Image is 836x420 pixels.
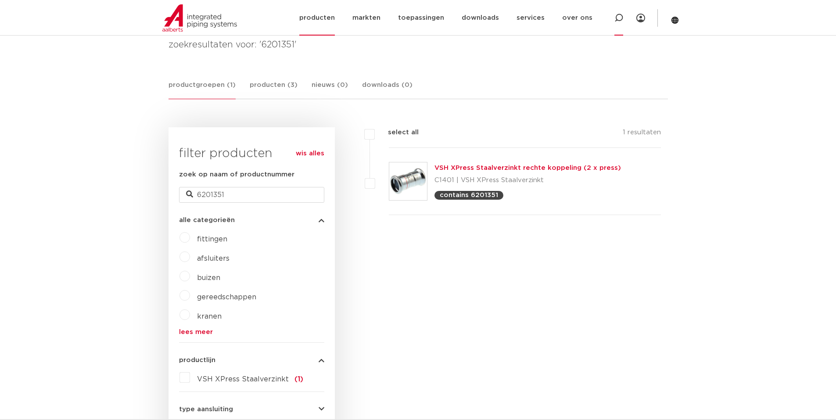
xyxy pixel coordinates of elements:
[169,80,236,99] a: productgroepen (1)
[179,169,294,180] label: zoek op naam of productnummer
[179,217,324,223] button: alle categorieën
[440,192,498,198] p: contains 6201351
[294,376,303,383] span: (1)
[389,162,427,200] img: Thumbnail for VSH XPress Staalverzinkt rechte koppeling (2 x press)
[296,148,324,159] a: wis alles
[312,80,348,99] a: nieuws (0)
[179,357,324,363] button: productlijn
[434,165,621,171] a: VSH XPress Staalverzinkt rechte koppeling (2 x press)
[434,173,621,187] p: C1401 | VSH XPress Staalverzinkt
[179,406,233,413] span: type aansluiting
[197,313,222,320] a: kranen
[197,236,227,243] a: fittingen
[179,217,235,223] span: alle categorieën
[179,145,324,162] h3: filter producten
[179,406,324,413] button: type aansluiting
[197,294,256,301] a: gereedschappen
[197,274,220,281] a: buizen
[179,187,324,203] input: zoeken
[250,80,298,99] a: producten (3)
[179,329,324,335] a: lees meer
[169,38,668,52] h4: zoekresultaten voor: '6201351'
[197,255,230,262] a: afsluiters
[375,127,419,138] label: select all
[362,80,413,99] a: downloads (0)
[623,127,661,141] p: 1 resultaten
[179,357,215,363] span: productlijn
[197,376,289,383] span: VSH XPress Staalverzinkt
